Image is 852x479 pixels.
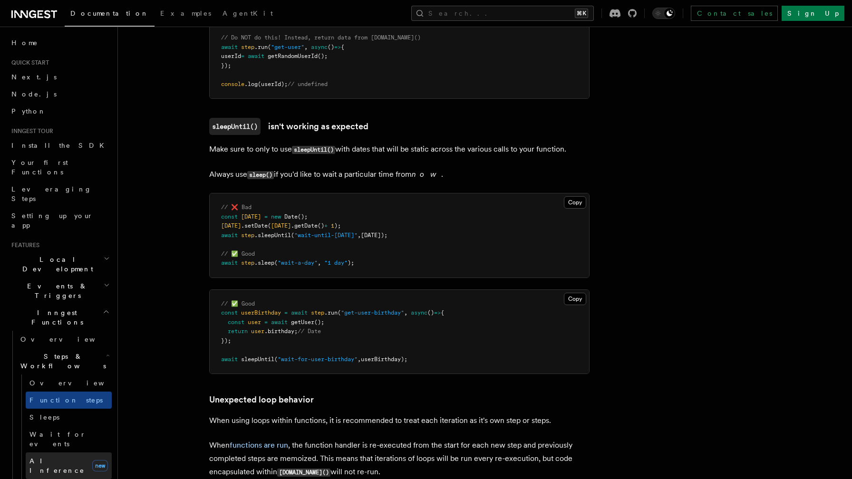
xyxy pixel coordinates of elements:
span: await [221,259,238,266]
span: Events & Triggers [8,281,104,300]
span: Examples [160,10,211,17]
a: Wait for events [26,426,112,452]
span: user [251,328,264,335]
span: { [441,309,444,316]
span: (); [314,319,324,326]
a: Node.js [8,86,112,103]
a: AgentKit [217,3,279,26]
span: const [228,319,244,326]
span: async [311,44,328,50]
p: Always use if you'd like to wait a particular time from . [209,168,590,182]
a: Setting up your app [8,207,112,234]
span: await [221,356,238,363]
span: .run [324,309,338,316]
span: ); [334,222,341,229]
span: , [304,44,308,50]
span: Wait for events [29,431,86,448]
span: Next.js [11,73,57,81]
span: step [311,309,324,316]
span: Date [284,213,298,220]
span: await [271,319,288,326]
span: console [221,81,244,87]
span: [DATE]); [361,232,387,239]
button: Local Development [8,251,112,278]
span: () [427,309,434,316]
span: const [221,309,238,316]
span: Overview [20,335,118,343]
span: Overview [29,379,127,387]
span: AgentKit [223,10,273,17]
span: .getDate [291,222,318,229]
button: Toggle dark mode [652,8,675,19]
a: AI Inferencenew [26,452,112,479]
p: When using loops within functions, it is recommended to treat each iteration as it's own step or ... [209,414,590,427]
span: user [248,319,261,326]
span: Quick start [8,59,49,67]
span: .log [244,81,258,87]
a: Documentation [65,3,155,27]
span: , [404,309,407,316]
span: "wait-for-user-birthday" [278,356,358,363]
span: "get-user-birthday" [341,309,404,316]
a: Contact sales [691,6,778,21]
span: (); [318,53,328,59]
code: sleep() [247,171,274,179]
span: userBirthday [241,309,281,316]
button: Inngest Functions [8,304,112,331]
span: await [291,309,308,316]
span: Install the SDK [11,142,110,149]
span: // ✅ Good [221,300,255,307]
span: ); [348,259,354,266]
span: Features [8,241,39,249]
span: = [264,213,268,220]
span: .sleep [254,259,274,266]
span: AI Inference [29,457,85,474]
span: Setting up your app [11,212,93,229]
span: await [248,53,264,59]
a: Examples [155,3,217,26]
span: Your first Functions [11,159,68,176]
span: Inngest tour [8,127,53,135]
span: // Date [298,328,321,335]
span: step [241,232,254,239]
span: userBirthday); [361,356,407,363]
span: [DATE] [241,213,261,220]
a: Your first Functions [8,154,112,181]
span: sleepUntil [241,356,274,363]
span: userId [221,53,241,59]
span: Inngest Functions [8,308,103,327]
span: Python [11,107,46,115]
a: Sleeps [26,409,112,426]
span: step [241,259,254,266]
a: Unexpected loop behavior [209,393,314,406]
span: "wait-until-[DATE]" [294,232,358,239]
span: ( [291,232,294,239]
span: ( [274,259,278,266]
span: 1 [331,222,334,229]
code: sleepUntil() [209,118,261,135]
a: Python [8,103,112,120]
span: Steps & Workflows [17,352,106,371]
span: { [341,44,344,50]
code: sleepUntil() [292,146,335,154]
span: // ✅ Good [221,250,255,257]
span: , [318,259,321,266]
span: Documentation [70,10,149,17]
span: Local Development [8,255,104,274]
span: Leveraging Steps [11,185,92,202]
a: Leveraging Steps [8,181,112,207]
span: = [264,319,268,326]
a: sleepUntil()isn't working as expected [209,118,368,135]
span: return [228,328,248,335]
button: Search...⌘K [411,6,594,21]
span: await [221,44,238,50]
a: functions are run [230,441,288,450]
span: getRandomUserId [268,53,318,59]
span: (); [298,213,308,220]
kbd: ⌘K [575,9,588,18]
p: When , the function handler is re-executed from the start for each new step and previously comple... [209,439,590,479]
button: Steps & Workflows [17,348,112,374]
span: async [411,309,427,316]
span: // undefined [288,81,328,87]
span: await [221,232,238,239]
